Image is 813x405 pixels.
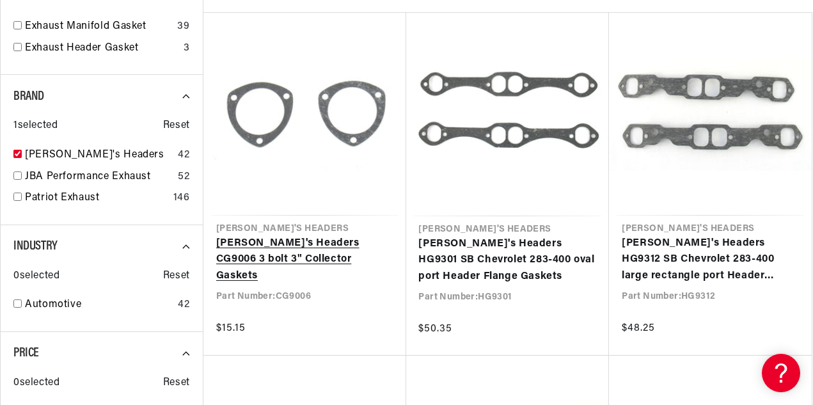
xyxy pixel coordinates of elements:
[163,118,190,134] span: Reset
[177,19,189,35] div: 39
[13,240,58,253] span: Industry
[163,268,190,285] span: Reset
[178,297,189,314] div: 42
[25,190,168,207] a: Patriot Exhaust
[25,169,173,186] a: JBA Performance Exhaust
[419,236,597,285] a: [PERSON_NAME]'s Headers HG9301 SB Chevrolet 283-400 oval port Header Flange Gaskets
[13,375,59,392] span: 0 selected
[13,268,59,285] span: 0 selected
[13,90,44,103] span: Brand
[622,235,799,285] a: [PERSON_NAME]'s Headers HG9312 SB Chevrolet 283-400 large rectangle port Header Flange Gaskets
[25,19,172,35] a: Exhaust Manifold Gasket
[25,147,173,164] a: [PERSON_NAME]'s Headers
[163,375,190,392] span: Reset
[216,235,393,285] a: [PERSON_NAME]'s Headers CG9006 3 bolt 3" Collector Gaskets
[173,190,190,207] div: 146
[25,297,173,314] a: Automotive
[178,147,189,164] div: 42
[13,347,39,360] span: Price
[13,118,58,134] span: 1 selected
[178,169,189,186] div: 52
[25,40,178,57] a: Exhaust Header Gasket
[184,40,190,57] div: 3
